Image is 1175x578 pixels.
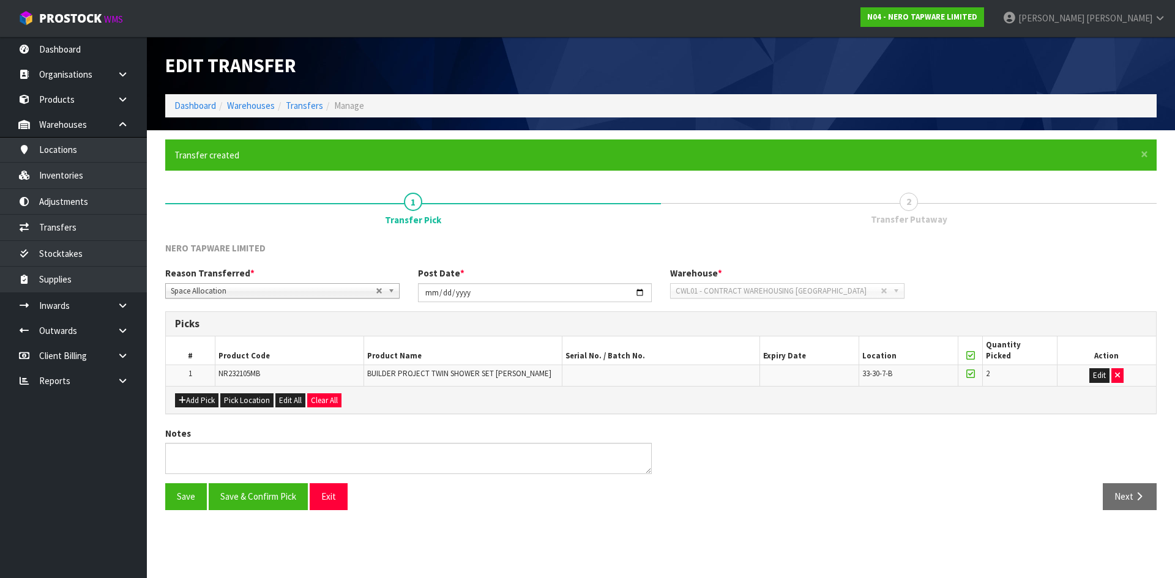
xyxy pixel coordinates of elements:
[165,267,255,280] label: Reason Transferred
[104,13,123,25] small: WMS
[166,336,215,365] th: #
[418,283,652,302] input: Post Date
[859,336,958,365] th: Location
[165,242,266,254] span: NERO TAPWARE LIMITED
[174,149,239,161] span: Transfer created
[1103,483,1157,509] button: Next
[215,336,364,365] th: Product Code
[562,336,760,365] th: Serial No. / Batch No.
[220,393,274,408] button: Pick Location
[986,368,990,379] span: 2
[275,393,305,408] button: Edit All
[862,368,892,379] span: 33-30-7-B
[165,427,191,440] label: Notes
[860,7,984,27] a: N04 - NERO TAPWARE LIMITED
[867,12,977,22] strong: N04 - NERO TAPWARE LIMITED
[18,10,34,26] img: cube-alt.png
[227,100,275,111] a: Warehouses
[418,267,464,280] label: Post Date
[286,100,323,111] a: Transfers
[174,100,216,111] a: Dashboard
[676,284,881,298] span: CWL01 - CONTRACT WAREHOUSING [GEOGRAPHIC_DATA]
[165,483,207,509] button: Save
[39,10,102,26] span: ProStock
[1057,336,1156,365] th: Action
[310,483,348,509] button: Exit
[983,336,1057,365] th: Quantity Picked
[367,368,551,379] span: BUILDER PROJECT TWIN SHOWER SET [PERSON_NAME]
[171,284,376,298] span: Space Allocation
[364,336,562,365] th: Product Name
[209,483,308,509] button: Save & Confirm Pick
[871,213,947,226] span: Transfer Putaway
[404,193,422,211] span: 1
[334,100,364,111] span: Manage
[1018,12,1084,24] span: [PERSON_NAME]
[900,193,918,211] span: 2
[307,393,341,408] button: Clear All
[760,336,859,365] th: Expiry Date
[188,368,192,379] span: 1
[218,368,260,379] span: NR232105MB
[165,232,1157,519] span: Transfer Pick
[1141,146,1148,163] span: ×
[1089,368,1110,383] button: Edit
[165,53,296,78] span: Edit Transfer
[670,267,722,280] label: Warehouse
[175,318,1147,330] h3: Picks
[175,393,218,408] button: Add Pick
[385,213,441,226] span: Transfer Pick
[1086,12,1152,24] span: [PERSON_NAME]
